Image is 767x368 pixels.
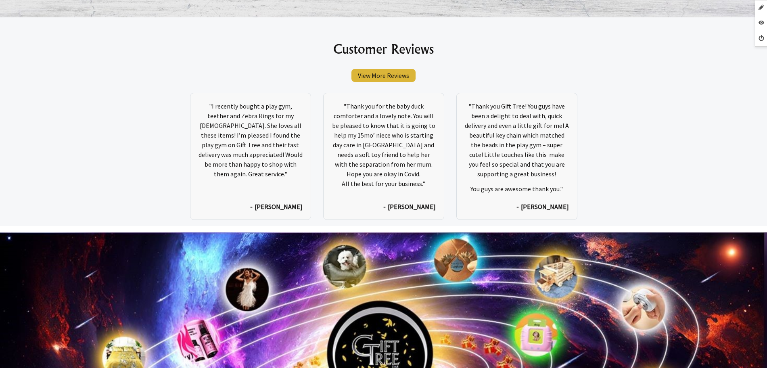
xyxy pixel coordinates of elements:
[199,101,303,179] p: "I recently bought a play gym, teether and Zebra Rings for my [DEMOGRAPHIC_DATA]. She loves all t...
[516,202,519,211] span: -
[255,202,303,211] span: [PERSON_NAME]
[383,202,386,211] span: -
[332,101,436,188] p: "Thank you for the baby duck comforter and a lovely note. You will be pleased to know that it is ...
[351,69,416,82] a: View More Reviews
[250,202,253,211] span: -
[465,184,569,194] p: You guys are awesome thank you."
[521,202,569,211] span: [PERSON_NAME]
[388,202,436,211] span: [PERSON_NAME]
[465,101,569,179] p: "Thank you Gift Tree! You guys have been a delight to deal with, quick delivery and even a little...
